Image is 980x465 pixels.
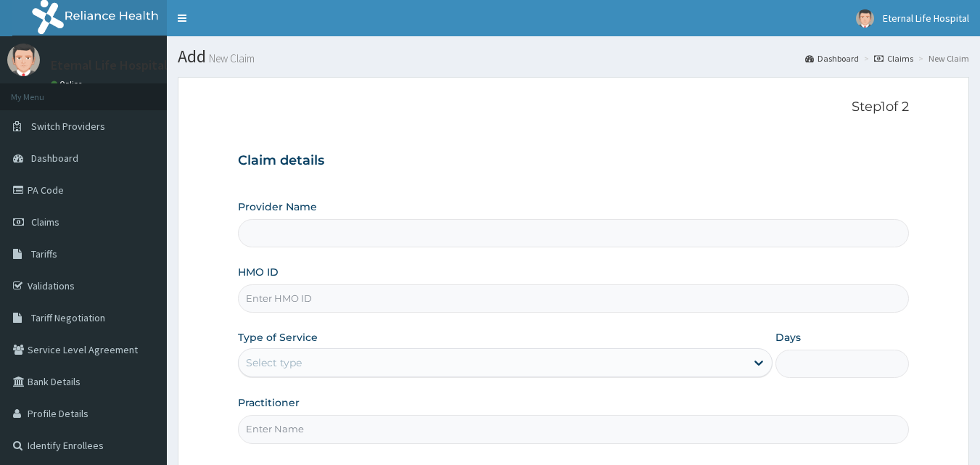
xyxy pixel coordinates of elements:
[238,153,910,169] h3: Claim details
[7,44,40,76] img: User Image
[51,59,168,72] p: Eternal Life Hospital
[856,9,874,28] img: User Image
[238,330,318,345] label: Type of Service
[246,355,302,370] div: Select type
[51,79,86,89] a: Online
[31,120,105,133] span: Switch Providers
[238,284,910,313] input: Enter HMO ID
[805,52,859,65] a: Dashboard
[238,395,300,410] label: Practitioner
[31,152,78,165] span: Dashboard
[31,311,105,324] span: Tariff Negotiation
[31,215,59,229] span: Claims
[238,99,910,115] p: Step 1 of 2
[238,199,317,214] label: Provider Name
[874,52,913,65] a: Claims
[238,415,910,443] input: Enter Name
[775,330,801,345] label: Days
[178,47,969,66] h1: Add
[915,52,969,65] li: New Claim
[238,265,279,279] label: HMO ID
[883,12,969,25] span: Eternal Life Hospital
[206,53,255,64] small: New Claim
[31,247,57,260] span: Tariffs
